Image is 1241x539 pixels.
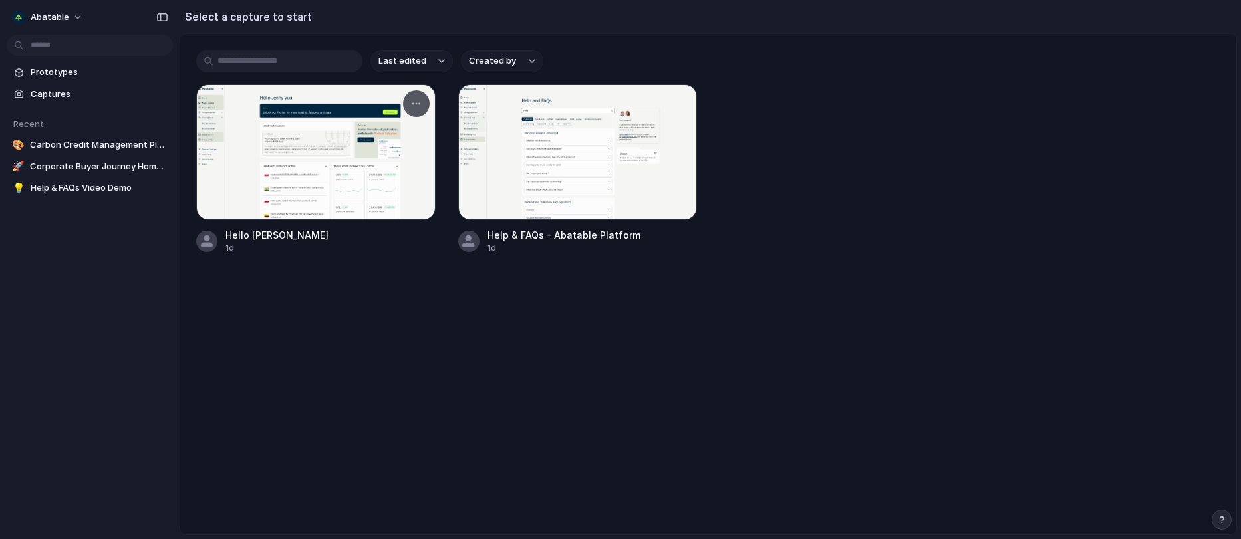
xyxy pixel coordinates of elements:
[7,84,173,104] a: Captures
[370,50,453,72] button: Last edited
[7,135,173,155] a: 🎨Carbon Credit Management Platform
[180,9,312,25] h2: Select a capture to start
[487,228,640,242] div: Help & FAQs - Abatable Platform
[30,160,168,173] span: Corporate Buyer Journey Homepage
[487,242,640,254] div: 1d
[31,181,168,195] span: Help & FAQs Video Demo
[12,160,25,173] div: 🚀
[378,54,426,68] span: Last edited
[7,178,173,198] a: 💡Help & FAQs Video Demo
[225,228,329,242] div: Hello [PERSON_NAME]
[7,7,90,28] button: Abatable
[7,62,173,82] a: Prototypes
[31,66,168,79] span: Prototypes
[31,88,168,101] span: Captures
[30,138,168,152] span: Carbon Credit Management Platform
[469,54,516,68] span: Created by
[225,242,329,254] div: 1d
[12,138,25,152] div: 🎨
[13,118,44,129] span: Recent
[12,181,25,195] div: 💡
[31,11,69,24] span: Abatable
[461,50,543,72] button: Created by
[7,157,173,177] a: 🚀Corporate Buyer Journey Homepage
